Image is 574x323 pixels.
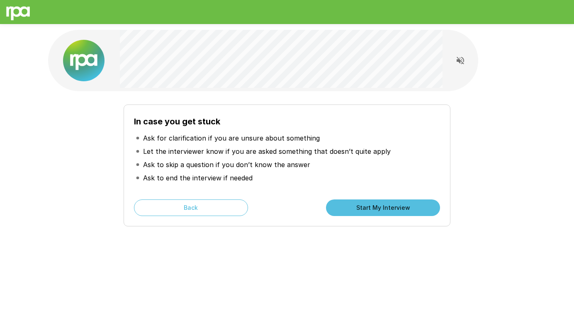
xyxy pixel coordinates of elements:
[134,199,248,216] button: Back
[143,146,391,156] p: Let the interviewer know if you are asked something that doesn’t quite apply
[134,117,220,126] b: In case you get stuck
[326,199,440,216] button: Start My Interview
[63,40,105,81] img: new%2520logo%2520(1).png
[143,160,310,170] p: Ask to skip a question if you don’t know the answer
[143,133,320,143] p: Ask for clarification if you are unsure about something
[143,173,253,183] p: Ask to end the interview if needed
[452,52,469,69] button: Read questions aloud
